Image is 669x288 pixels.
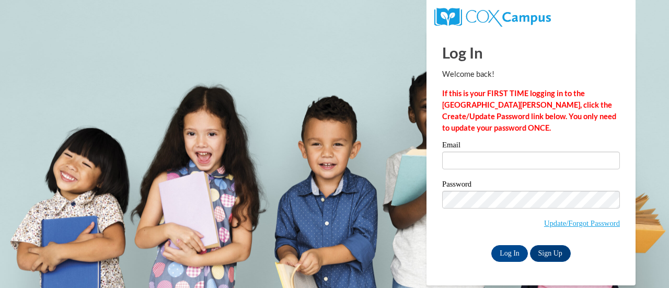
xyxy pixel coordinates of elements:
p: Welcome back! [442,68,620,80]
label: Email [442,141,620,152]
input: Log In [491,245,528,262]
a: COX Campus [434,12,551,21]
a: Update/Forgot Password [544,219,620,227]
strong: If this is your FIRST TIME logging in to the [GEOGRAPHIC_DATA][PERSON_NAME], click the Create/Upd... [442,89,616,132]
h1: Log In [442,42,620,63]
img: COX Campus [434,8,551,27]
label: Password [442,180,620,191]
a: Sign Up [530,245,571,262]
